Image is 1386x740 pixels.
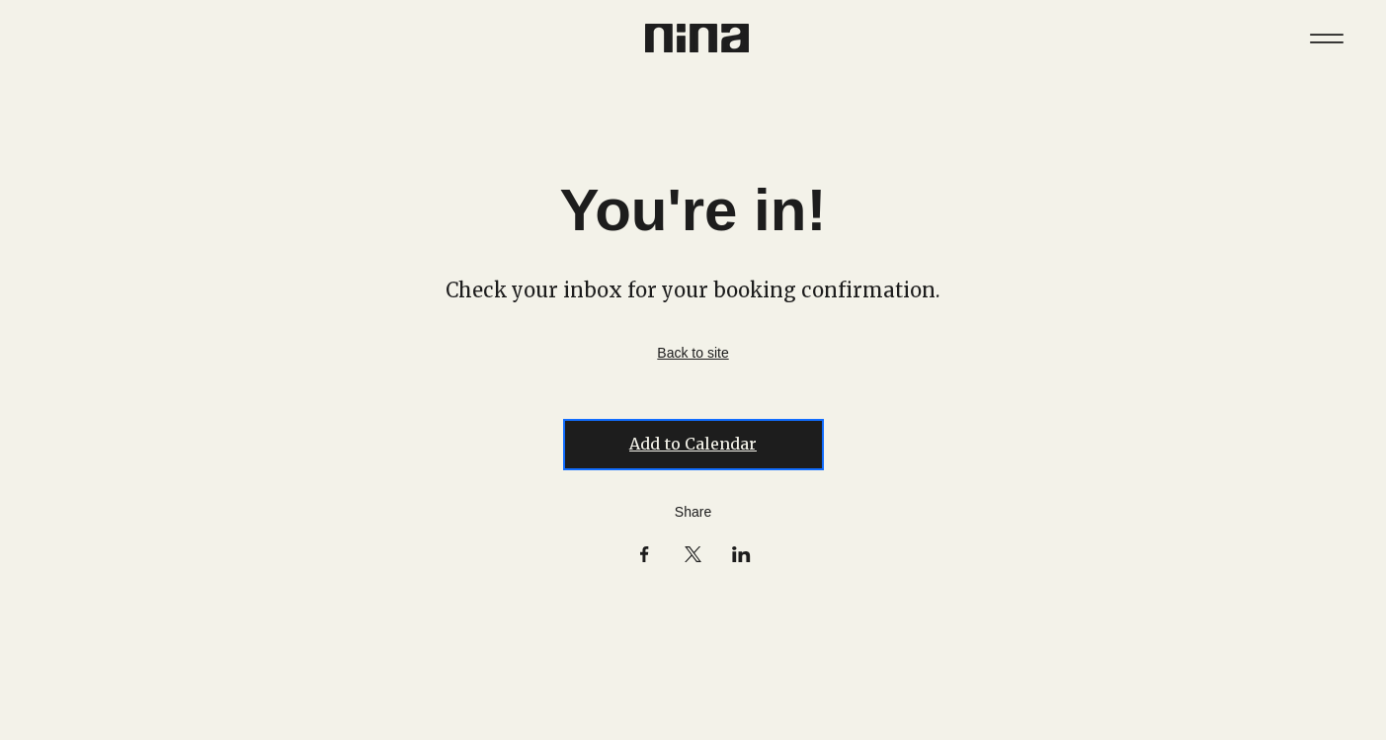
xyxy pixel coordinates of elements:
[732,546,751,562] a: Share event on LinkedIn
[277,175,1109,246] h1: You're in!
[277,276,1109,305] div: Check your inbox for your booking confirmation.
[657,345,728,362] a: Back to site
[565,421,822,468] button: Add to Calendar
[645,24,749,52] img: Nina Logo CMYK_Charcoal.png
[635,546,654,562] a: Share event on Facebook
[684,546,702,562] a: Share event on X
[1296,8,1356,68] button: Menu
[277,504,1109,521] div: Share
[1296,8,1356,68] nav: Site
